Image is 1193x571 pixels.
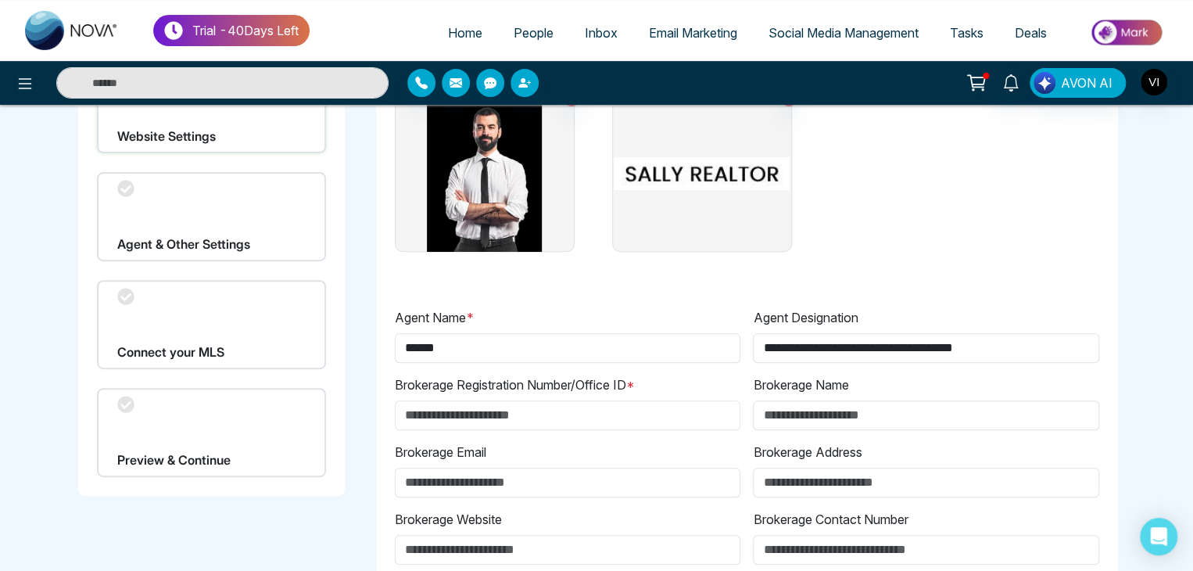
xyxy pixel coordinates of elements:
[1070,15,1184,50] img: Market-place.gif
[1141,69,1167,95] img: User Avatar
[498,18,569,48] a: People
[1140,518,1177,555] div: Open Intercom Messenger
[999,18,1062,48] a: Deals
[1034,72,1055,94] img: Lead Flow
[569,18,633,48] a: Inbox
[1015,25,1047,41] span: Deals
[395,443,486,461] label: Brokerage Email
[97,172,326,261] div: Agent & Other Settings
[395,308,475,327] label: Agent Name
[585,25,618,41] span: Inbox
[432,18,498,48] a: Home
[768,25,919,41] span: Social Media Management
[950,25,983,41] span: Tasks
[97,388,326,477] div: Preview & Continue
[614,95,790,252] img: Brokerage logo holder
[25,11,119,50] img: Nova CRM Logo
[633,18,753,48] a: Email Marketing
[448,25,482,41] span: Home
[934,18,999,48] a: Tasks
[1061,74,1112,92] span: AVON AI
[97,64,326,153] div: Website Settings
[1030,68,1126,98] button: AVON AI
[514,25,554,41] span: People
[395,375,635,394] label: Brokerage Registration Number/Office ID
[753,510,908,529] label: Brokerage Contact Number
[753,308,858,327] label: Agent Designation
[649,25,737,41] span: Email Marketing
[97,280,326,369] div: Connect your MLS
[753,18,934,48] a: Social Media Management
[395,510,502,529] label: Brokerage Website
[396,95,572,252] img: Agent image holder
[753,443,862,461] label: Brokerage Address
[192,21,299,40] p: Trial - 40 Days Left
[753,375,848,394] label: Brokerage Name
